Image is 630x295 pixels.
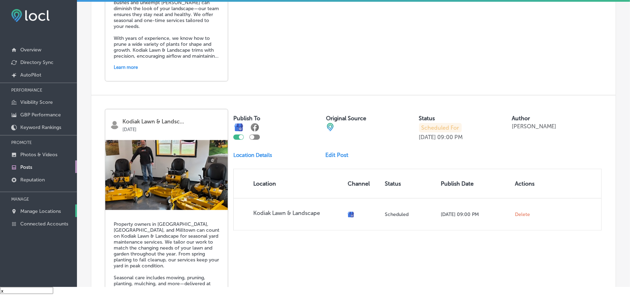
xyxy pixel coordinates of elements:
[20,99,53,105] p: Visibility Score
[20,152,57,158] p: Photos & Videos
[419,134,436,141] p: [DATE]
[105,140,228,210] img: e5fe693e-61cf-4c06-83b0-f849d6397c46Kodiak-Lawn--Landscape.png
[20,221,68,227] p: Connected Accounts
[438,169,512,198] th: Publish Date
[382,169,438,198] th: Status
[20,177,45,183] p: Reputation
[512,123,557,130] p: [PERSON_NAME]
[438,134,463,141] p: 09:00 PM
[345,169,382,198] th: Channel
[233,152,272,158] p: Location Details
[20,208,61,214] p: Manage Locations
[441,211,509,217] p: [DATE] 09:00 PM
[326,115,366,122] label: Original Source
[325,152,354,158] a: Edit Post
[20,112,61,118] p: GBP Performance
[122,125,223,132] p: [DATE]
[419,123,462,132] p: Scheduled For
[20,59,54,65] p: Directory Sync
[512,115,530,122] label: Author
[11,9,50,22] img: fda3e92497d09a02dc62c9cd864e3231.png
[20,124,61,130] p: Keyword Rankings
[122,118,223,125] p: Kodiak Lawn & Landsc...
[20,72,41,78] p: AutoPilot
[385,211,435,217] p: Scheduled
[234,169,345,198] th: Location
[110,121,119,129] img: logo
[326,123,334,131] img: cba84b02adce74ede1fb4a8549a95eca.png
[419,115,435,122] label: Status
[20,164,32,170] p: Posts
[512,169,542,198] th: Actions
[515,211,530,218] span: Delete
[20,47,41,53] p: Overview
[233,115,260,122] label: Publish To
[253,210,342,216] p: Kodiak Lawn & Landscape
